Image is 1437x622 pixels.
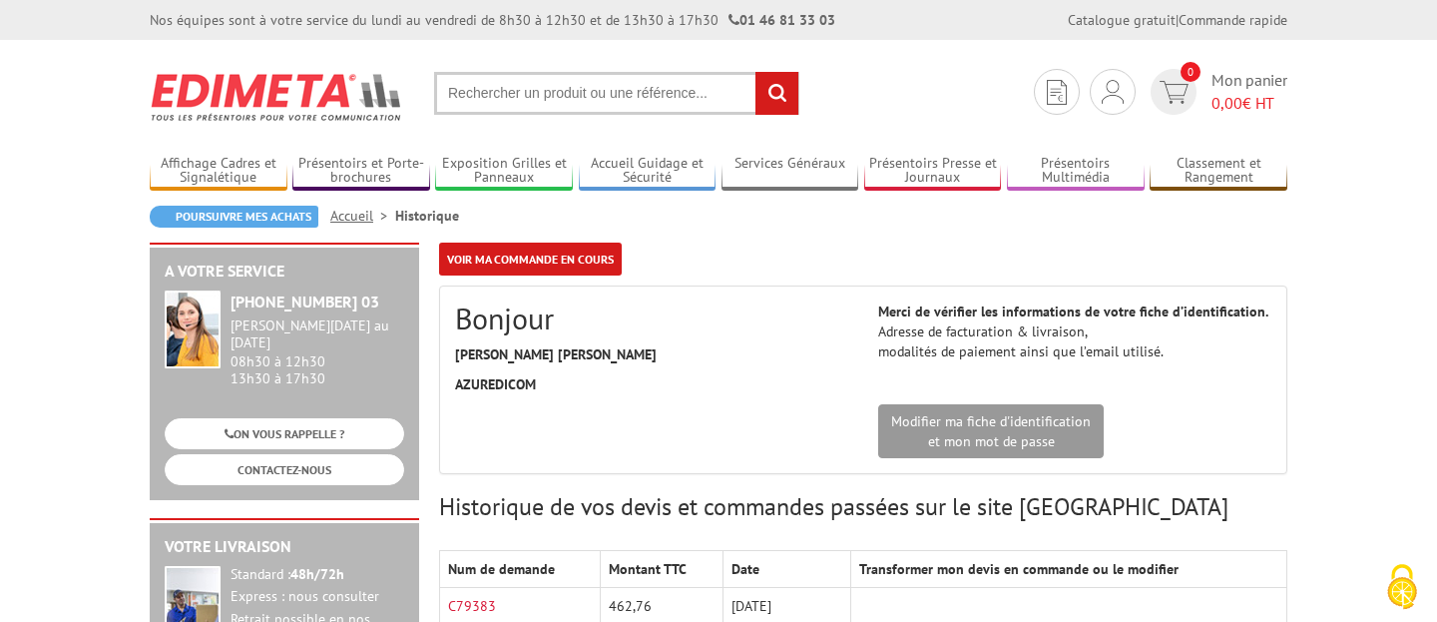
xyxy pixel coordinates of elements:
[600,551,722,588] th: Montant TTC
[435,155,573,188] a: Exposition Grilles et Panneaux
[1181,62,1200,82] span: 0
[455,375,536,393] strong: AZUREDICOM
[165,263,404,281] h2: A votre service
[1146,69,1287,115] a: devis rapide 0 Mon panier 0,00€ HT
[455,302,848,334] h2: Bonjour
[1068,11,1176,29] a: Catalogue gratuit
[150,10,835,30] div: Nos équipes sont à votre service du lundi au vendredi de 8h30 à 12h30 et de 13h30 à 17h30
[165,291,221,368] img: widget-service.jpg
[1211,69,1287,115] span: Mon panier
[723,551,850,588] th: Date
[878,302,1271,361] p: Adresse de facturation & livraison, modalités de paiement ainsi que l’email utilisé.
[850,551,1286,588] th: Transformer mon devis en commande ou le modifier
[455,345,657,363] strong: [PERSON_NAME] [PERSON_NAME]
[231,292,379,311] strong: [PHONE_NUMBER] 03
[439,243,622,276] a: Voir ma commande en cours
[231,317,404,386] div: 08h30 à 12h30 13h30 à 17h30
[1047,80,1067,105] img: devis rapide
[440,551,601,588] th: Num de demande
[878,404,1104,458] a: Modifier ma fiche d'identificationet mon mot de passe
[755,72,798,115] input: rechercher
[330,207,395,225] a: Accueil
[231,588,404,606] div: Express : nous consulter
[165,538,404,556] h2: Votre livraison
[434,72,799,115] input: Rechercher un produit ou une référence...
[150,155,287,188] a: Affichage Cadres et Signalétique
[1211,93,1242,113] span: 0,00
[1377,562,1427,612] img: Cookies (fenêtre modale)
[1150,155,1287,188] a: Classement et Rangement
[1179,11,1287,29] a: Commande rapide
[1367,554,1437,622] button: Cookies (fenêtre modale)
[878,303,1268,320] strong: Merci de vérifier les informations de votre fiche d’identification.
[439,494,1287,520] h3: Historique de vos devis et commandes passées sur le site [GEOGRAPHIC_DATA]
[1007,155,1145,188] a: Présentoirs Multimédia
[231,566,404,584] div: Standard :
[150,206,318,228] a: Poursuivre mes achats
[1211,92,1287,115] span: € HT
[1068,10,1287,30] div: |
[165,418,404,449] a: ON VOUS RAPPELLE ?
[165,454,404,485] a: CONTACTEZ-NOUS
[1102,80,1124,104] img: devis rapide
[150,60,404,134] img: Edimeta
[1160,81,1189,104] img: devis rapide
[864,155,1002,188] a: Présentoirs Presse et Journaux
[290,565,344,583] strong: 48h/72h
[292,155,430,188] a: Présentoirs et Porte-brochures
[395,206,459,226] li: Historique
[721,155,859,188] a: Services Généraux
[728,11,835,29] strong: 01 46 81 33 03
[579,155,717,188] a: Accueil Guidage et Sécurité
[231,317,404,351] div: [PERSON_NAME][DATE] au [DATE]
[448,597,496,615] a: C79383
